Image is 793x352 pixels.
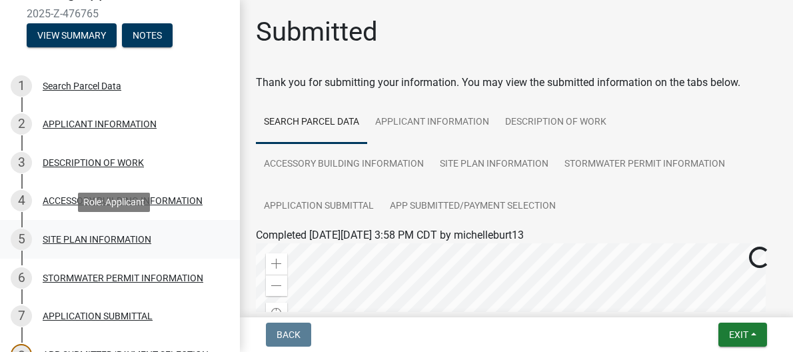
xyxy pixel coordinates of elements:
div: 3 [11,152,32,173]
div: APPLICATION SUBMITTAL [43,311,153,321]
button: View Summary [27,23,117,47]
a: STORMWATER PERMIT INFORMATION [556,143,733,186]
a: SITE PLAN INFORMATION [432,143,556,186]
div: DESCRIPTION OF WORK [43,158,144,167]
button: Back [266,323,311,347]
a: Search Parcel Data [256,101,367,144]
div: Search Parcel Data [43,81,121,91]
a: DESCRIPTION OF WORK [497,101,614,144]
div: 6 [11,267,32,289]
a: APPLICATION SUBMITTAL [256,185,382,228]
div: ACCESSORY BUILDING INFORMATION [43,196,203,205]
div: 1 [11,75,32,97]
button: Notes [122,23,173,47]
span: 2025-Z-476765 [27,7,213,20]
div: Role: Applicant [78,193,150,212]
span: Completed [DATE][DATE] 3:58 PM CDT by michelleburt13 [256,229,524,241]
div: Zoom in [266,253,287,275]
a: APPLICANT INFORMATION [367,101,497,144]
div: Thank you for submitting your information. You may view the submitted information on the tabs below. [256,75,777,91]
div: 2 [11,113,32,135]
a: APP SUBMITTED/PAYMENT SELECTION [382,185,564,228]
wm-modal-confirm: Notes [122,31,173,41]
div: 5 [11,229,32,250]
a: ACCESSORY BUILDING INFORMATION [256,143,432,186]
div: APPLICANT INFORMATION [43,119,157,129]
div: 4 [11,190,32,211]
div: 7 [11,305,32,327]
button: Exit [718,323,767,347]
div: SITE PLAN INFORMATION [43,235,151,244]
h1: Submitted [256,16,378,48]
span: Back [277,329,301,340]
div: Zoom out [266,275,287,296]
div: Find my location [266,303,287,324]
wm-modal-confirm: Summary [27,31,117,41]
div: STORMWATER PERMIT INFORMATION [43,273,203,283]
span: Exit [729,329,748,340]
